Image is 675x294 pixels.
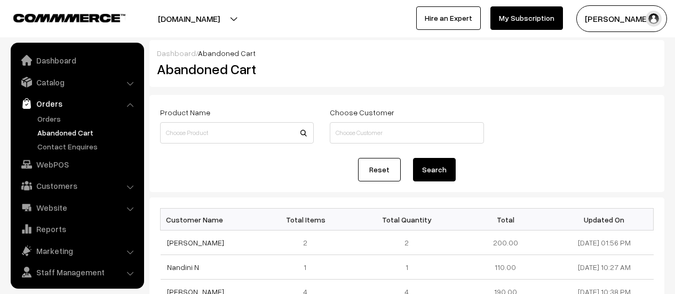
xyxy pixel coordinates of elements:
[160,122,314,144] input: Choose Product
[259,209,358,231] th: Total Items
[358,255,456,280] td: 1
[13,94,140,113] a: Orders
[416,6,481,30] a: Hire an Expert
[358,158,401,181] a: Reset
[13,51,140,70] a: Dashboard
[160,107,210,118] label: Product Name
[646,11,662,27] img: user
[198,49,256,58] span: Abandoned Cart
[161,209,259,231] th: Customer Name
[157,61,313,77] h2: Abandoned Cart
[157,49,196,58] a: Dashboard
[259,231,358,255] td: 2
[13,198,140,217] a: Website
[13,73,140,92] a: Catalog
[456,255,555,280] td: 110.00
[13,14,125,22] img: COMMMERCE
[13,241,140,260] a: Marketing
[555,231,654,255] td: [DATE] 01:56 PM
[330,107,394,118] label: Choose Customer
[167,238,224,247] a: [PERSON_NAME]
[456,209,555,231] th: Total
[330,122,483,144] input: Choose Customer
[13,176,140,195] a: Customers
[167,263,199,272] a: Nandini N
[490,6,563,30] a: My Subscription
[35,141,140,152] a: Contact Enquires
[576,5,667,32] button: [PERSON_NAME]
[555,255,654,280] td: [DATE] 10:27 AM
[13,11,107,23] a: COMMMERCE
[555,209,654,231] th: Updated On
[413,158,456,181] button: Search
[358,209,456,231] th: Total Quantity
[13,219,140,239] a: Reports
[13,263,140,282] a: Staff Management
[157,47,657,59] div: /
[13,155,140,174] a: WebPOS
[35,113,140,124] a: Orders
[456,231,555,255] td: 200.00
[35,127,140,138] a: Abandoned Cart
[121,5,257,32] button: [DOMAIN_NAME]
[259,255,358,280] td: 1
[358,231,456,255] td: 2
